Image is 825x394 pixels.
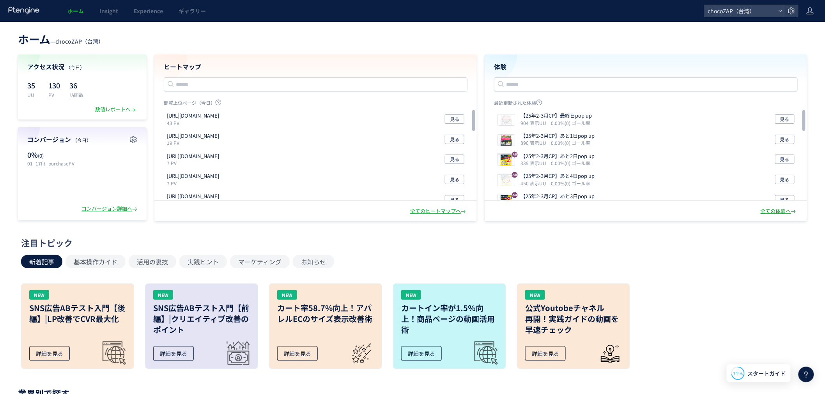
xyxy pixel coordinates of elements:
button: 活用の裏技 [129,255,176,268]
span: Experience [134,7,163,15]
span: ホーム [67,7,84,15]
p: 最近更新された体験 [494,99,798,109]
h4: アクセス状況 [27,62,137,71]
i: 0.00%(0) ゴール率 [551,160,590,166]
h4: コンバージョン [27,135,137,144]
p: UU [27,91,39,98]
span: 見る [450,155,459,164]
i: 0.00%(0) ゴール率 [551,200,590,207]
i: 0.00%(0) ゴール率 [551,139,590,146]
img: 7a27f00033145fb66d477e8e57eccfd21741677500271.png [497,195,515,206]
div: 全ての体験へ [761,208,798,215]
p: 閲覧上位ページ（今日） [164,99,467,109]
p: 130 [48,79,60,91]
span: 見る [450,135,459,144]
p: https://chocozap.tw/index [167,193,219,200]
span: 見る [450,114,459,124]
button: 見る [445,135,464,144]
a: NEWSNS広告ABテスト入門【前編】|クリエイティブ改善のポイント詳細を見る [145,283,258,369]
span: 見る [780,155,790,164]
div: NEW [277,290,297,300]
p: 【25年2-3月CP】最終日pop up [520,112,592,120]
h4: 体験 [494,62,798,71]
div: NEW [153,290,173,300]
i: 890 表示UU [520,139,549,146]
h3: 公式Youtobeチャネル 再開！実践ガイドの動画を 早速チェック [525,303,622,335]
button: 新着記事 [21,255,62,268]
div: 詳細を見る [525,346,566,361]
span: ギャラリー [179,7,206,15]
i: 904 表示UU [520,120,549,126]
button: マーケティング [230,255,290,268]
i: 249 表示UU [520,200,549,207]
a: NEWカートイン率が1.5％向上！商品ページの動画活用術詳細を見る [393,283,506,369]
div: 注目トピック [21,237,800,249]
p: 35 [27,79,39,91]
p: https://chocozap.tw/lp/main-01 [167,112,219,120]
h4: ヒートマップ [164,62,467,71]
div: NEW [29,290,49,300]
h3: SNS広告ABテスト入門【後編】|LP改善でCVR最大化 [29,303,126,324]
span: ホーム [18,31,50,47]
span: (0) [38,152,44,159]
button: 見る [445,175,464,184]
span: 見る [450,175,459,184]
i: 339 表示UU [520,160,549,166]
span: （今日） [73,137,91,143]
button: 見る [775,175,795,184]
a: NEW公式Youtobeチャネル再開！実践ガイドの動画を早速チェック詳細を見る [517,283,630,369]
div: 数値レポートへ [95,106,137,113]
button: お知らせ [293,255,334,268]
p: PV [48,91,60,98]
h3: カート率58.7%向上！アパレルECのサイズ表示改善術 [277,303,374,324]
p: https://chocozap.tw [167,153,219,160]
span: 見る [780,195,790,204]
button: 見る [445,195,464,204]
i: 450 表示UU [520,180,549,186]
span: 見る [780,175,790,184]
i: 0.00%(0) ゴール率 [551,180,590,186]
span: 見る [780,114,790,124]
h3: カートイン率が1.5％向上！商品ページの動画活用術 [401,303,498,335]
span: スタートガイド [748,369,786,378]
p: 【25年2-3月CP】あと1日pop up [520,132,595,140]
div: コンバージョン詳細へ [81,205,139,213]
a: NEWカート率58.7%向上！アパレルECのサイズ表示改善術詳細を見る [269,283,382,369]
h3: SNS広告ABテスト入門【前編】|クリエイティブ改善のポイント [153,303,250,335]
span: （今日） [66,64,85,70]
span: 見る [450,195,459,204]
p: 01_17fit_purchasePV [27,160,78,167]
p: 訪問数 [69,91,83,98]
p: 36 [69,79,83,91]
p: 6 PV [167,200,222,207]
button: 実践ヒント [179,255,227,268]
span: 見る [780,135,790,144]
button: 見る [775,135,795,144]
div: 詳細を見る [401,346,442,361]
div: 詳細を見る [153,346,194,361]
p: 【25年2-3月CP】あと4日pop up [520,172,595,180]
p: 43 PV [167,120,222,126]
div: 詳細を見る [277,346,318,361]
p: 0% [27,150,78,160]
button: 見る [775,195,795,204]
button: 見る [775,155,795,164]
span: 71% [733,370,743,376]
p: 【25年2-3月CP】あと2日pop up [520,153,595,160]
button: 見る [445,114,464,124]
button: 見る [445,155,464,164]
img: 89cc25bd123d5d74190c892c648b00fd1741851428246.png [497,155,515,165]
span: chocoZAP（台湾） [706,5,775,17]
button: 基本操作ガイド [66,255,126,268]
div: 詳細を見る [29,346,70,361]
p: 19 PV [167,139,222,146]
span: Insight [99,7,118,15]
div: 全てのヒートマップへ [410,208,467,215]
p: 【25年2-3月CP】あと3日pop up [520,193,595,200]
p: 7 PV [167,160,222,166]
span: chocoZAP（台湾） [55,37,104,45]
div: NEW [401,290,421,300]
a: NEWSNS広告ABテスト入門【後編】|LP改善でCVR最大化詳細を見る [21,283,134,369]
p: http://local.chocozap.tw/lp/main-01/index.php [167,132,219,140]
div: NEW [525,290,545,300]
